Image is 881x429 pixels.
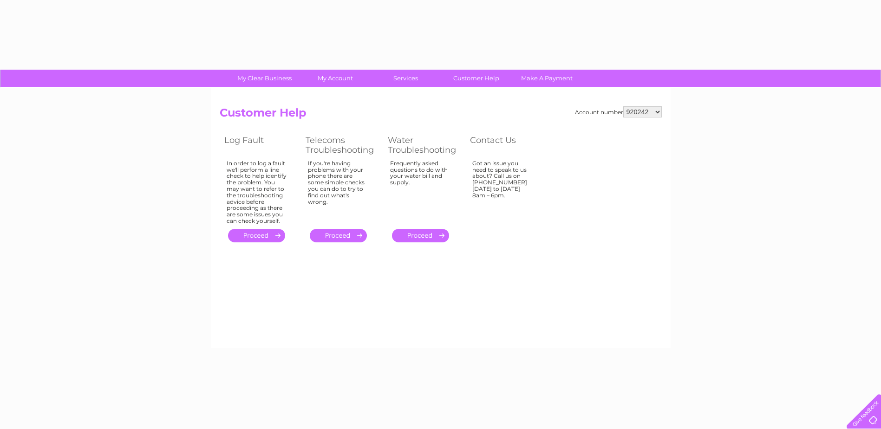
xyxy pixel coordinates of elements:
div: Account number [575,106,662,117]
th: Log Fault [220,133,301,157]
div: In order to log a fault we'll perform a line check to help identify the problem. You may want to ... [227,160,287,224]
th: Telecoms Troubleshooting [301,133,383,157]
div: Got an issue you need to speak to us about? Call us on [PHONE_NUMBER] [DATE] to [DATE] 8am – 6pm. [472,160,533,221]
a: . [228,229,285,242]
th: Contact Us [465,133,547,157]
div: Frequently asked questions to do with your water bill and supply. [390,160,451,221]
a: . [310,229,367,242]
th: Water Troubleshooting [383,133,465,157]
div: If you're having problems with your phone there are some simple checks you can do to try to find ... [308,160,369,221]
a: My Clear Business [226,70,303,87]
a: My Account [297,70,373,87]
a: Make A Payment [509,70,585,87]
a: . [392,229,449,242]
h2: Customer Help [220,106,662,124]
a: Customer Help [438,70,515,87]
a: Services [367,70,444,87]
